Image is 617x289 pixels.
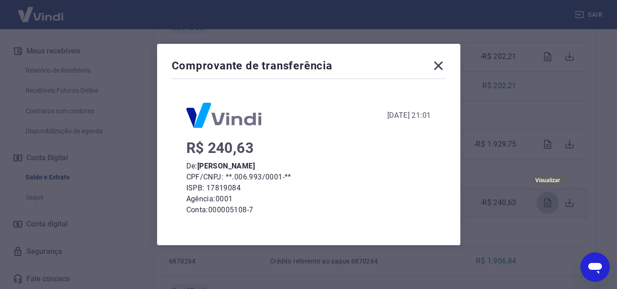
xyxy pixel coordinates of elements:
div: [DATE] 21:01 [387,110,431,121]
div: Visualizar [532,175,564,185]
img: Logo [186,103,261,128]
p: CPF/CNPJ: **.006.993/0001-** [186,172,431,183]
b: [PERSON_NAME] [197,162,255,170]
p: Agência: 0001 [186,194,431,205]
p: De: [186,161,431,172]
span: R$ 240,63 [186,139,254,157]
iframe: Botão para abrir a janela de mensagens [580,252,610,282]
p: ISPB: 17819084 [186,183,431,194]
p: Conta: 000005108-7 [186,205,431,215]
div: Comprovante de transferência [172,58,446,77]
